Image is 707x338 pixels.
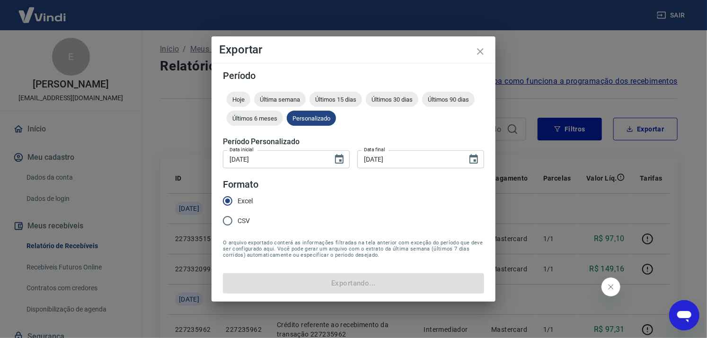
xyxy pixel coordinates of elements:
input: DD/MM/YYYY [357,150,460,168]
h4: Exportar [219,44,488,55]
div: Últimos 90 dias [422,92,475,107]
h5: Período [223,71,484,80]
div: Últimos 30 dias [366,92,418,107]
span: Últimos 6 meses [227,115,283,122]
span: Olá! Precisa de ajuda? [6,7,80,14]
span: Personalizado [287,115,336,122]
iframe: Fechar mensagem [601,277,620,296]
span: Última semana [254,96,306,103]
span: Hoje [227,96,250,103]
div: Última semana [254,92,306,107]
div: Últimos 15 dias [309,92,362,107]
label: Data inicial [230,146,254,153]
span: Excel [238,196,253,206]
div: Hoje [227,92,250,107]
iframe: Botão para abrir a janela de mensagens [669,300,699,330]
legend: Formato [223,178,258,191]
span: O arquivo exportado conterá as informações filtradas na tela anterior com exceção do período que ... [223,240,484,258]
span: Últimos 30 dias [366,96,418,103]
button: close [469,40,492,63]
button: Choose date, selected date is 14 de set de 2025 [464,150,483,169]
div: Últimos 6 meses [227,111,283,126]
div: Personalizado [287,111,336,126]
input: DD/MM/YYYY [223,150,326,168]
label: Data final [364,146,385,153]
span: Últimos 15 dias [309,96,362,103]
h5: Período Personalizado [223,137,484,147]
span: CSV [238,216,250,226]
span: Últimos 90 dias [422,96,475,103]
button: Choose date, selected date is 12 de set de 2025 [330,150,349,169]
